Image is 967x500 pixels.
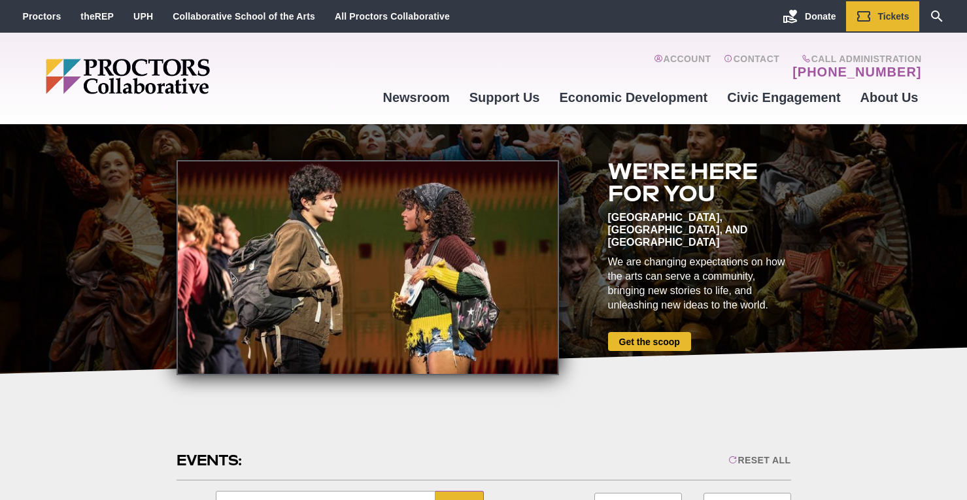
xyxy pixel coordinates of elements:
[878,11,909,22] span: Tickets
[792,64,921,80] a: [PHONE_NUMBER]
[608,160,791,205] h2: We're here for you
[177,450,244,471] h2: Events:
[173,11,315,22] a: Collaborative School of the Arts
[608,255,791,312] div: We are changing expectations on how the arts can serve a community, bringing new stories to life,...
[789,54,921,64] span: Call Administration
[773,1,845,31] a: Donate
[80,11,114,22] a: theREP
[717,80,850,115] a: Civic Engagement
[608,332,691,351] a: Get the scoop
[460,80,550,115] a: Support Us
[550,80,718,115] a: Economic Development
[919,1,955,31] a: Search
[851,80,928,115] a: About Us
[846,1,919,31] a: Tickets
[133,11,153,22] a: UPH
[728,455,790,465] div: Reset All
[46,59,311,94] img: Proctors logo
[23,11,61,22] a: Proctors
[724,54,779,80] a: Contact
[608,211,791,248] div: [GEOGRAPHIC_DATA], [GEOGRAPHIC_DATA], and [GEOGRAPHIC_DATA]
[805,11,836,22] span: Donate
[373,80,459,115] a: Newsroom
[335,11,450,22] a: All Proctors Collaborative
[654,54,711,80] a: Account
